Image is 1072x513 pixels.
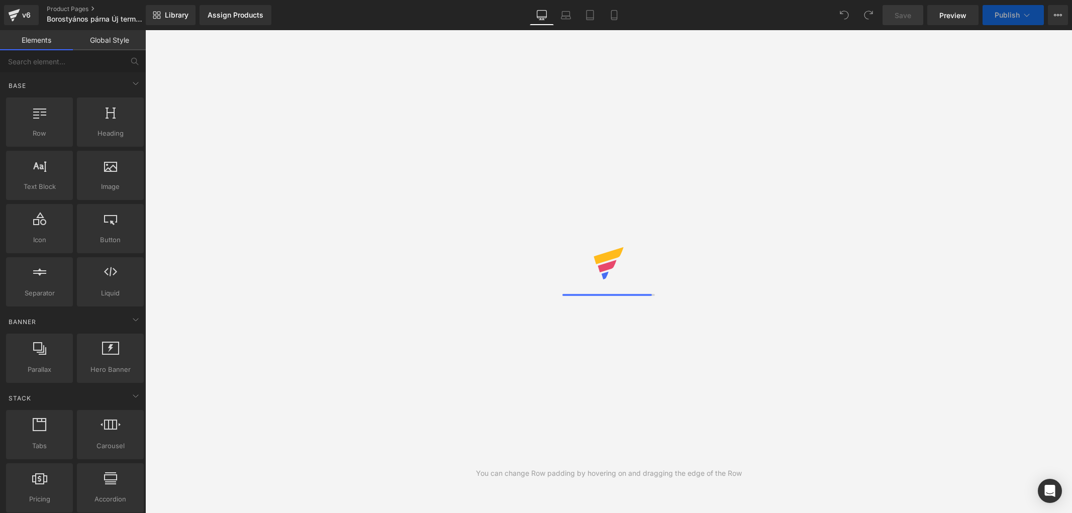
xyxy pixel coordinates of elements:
[208,11,263,19] div: Assign Products
[9,235,70,245] span: Icon
[8,317,37,327] span: Banner
[9,494,70,504] span: Pricing
[80,494,141,504] span: Accordion
[939,10,966,21] span: Preview
[1048,5,1068,25] button: More
[895,10,911,21] span: Save
[80,235,141,245] span: Button
[146,5,196,25] a: New Library
[1038,479,1062,503] div: Open Intercom Messenger
[47,15,143,23] span: Borostyános párna Új termékoldal template
[9,181,70,192] span: Text Block
[80,128,141,139] span: Heading
[80,441,141,451] span: Carousel
[9,288,70,298] span: Separator
[602,5,626,25] a: Mobile
[73,30,146,50] a: Global Style
[80,364,141,375] span: Hero Banner
[20,9,33,22] div: v6
[9,128,70,139] span: Row
[530,5,554,25] a: Desktop
[8,393,32,403] span: Stack
[80,181,141,192] span: Image
[983,5,1044,25] button: Publish
[47,5,162,13] a: Product Pages
[476,468,742,479] div: You can change Row padding by hovering on and dragging the edge of the Row
[9,364,70,375] span: Parallax
[165,11,188,20] span: Library
[858,5,879,25] button: Redo
[80,288,141,298] span: Liquid
[4,5,39,25] a: v6
[554,5,578,25] a: Laptop
[9,441,70,451] span: Tabs
[834,5,854,25] button: Undo
[995,11,1020,19] span: Publish
[927,5,979,25] a: Preview
[578,5,602,25] a: Tablet
[8,81,27,90] span: Base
